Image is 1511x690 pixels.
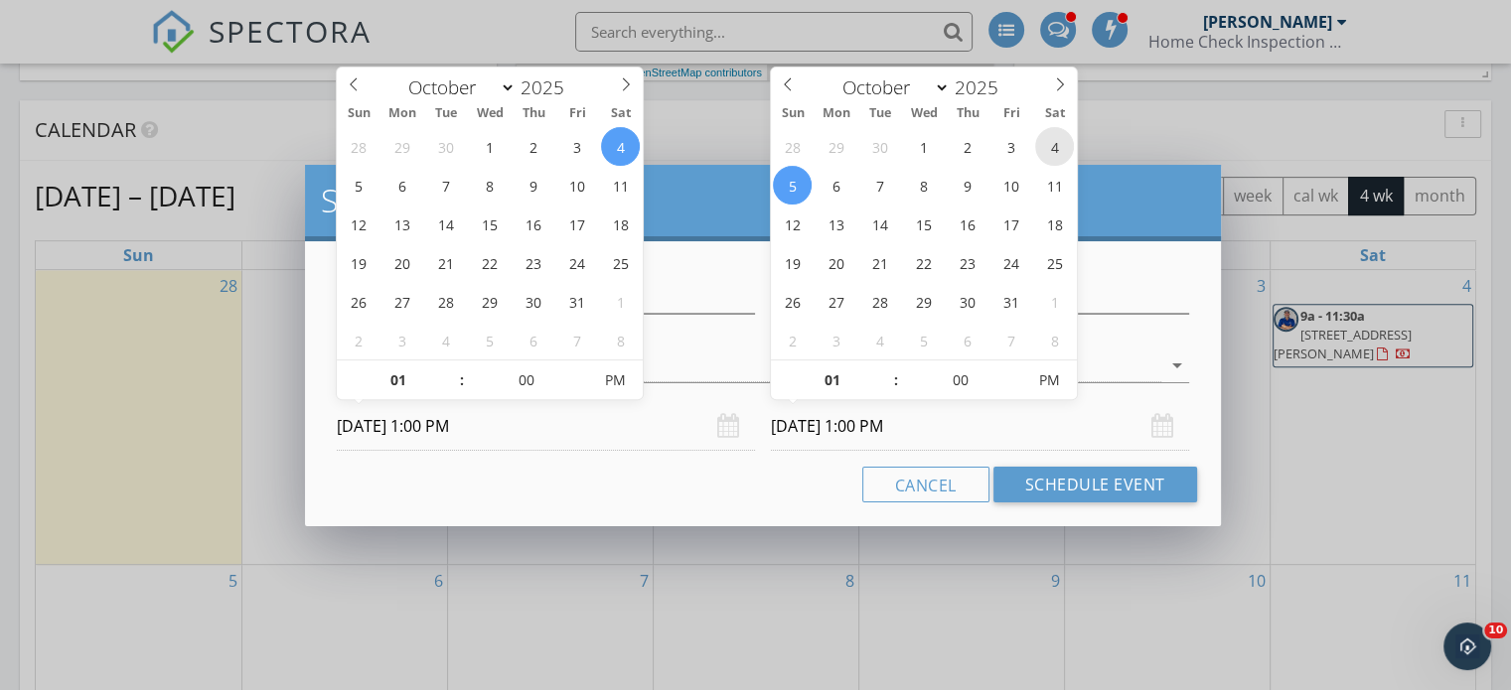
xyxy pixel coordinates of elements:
span: November 1, 2025 [601,282,640,321]
span: Thu [946,107,989,120]
span: October 28, 2025 [427,282,466,321]
input: Year [516,74,581,100]
span: October 17, 2025 [991,205,1030,243]
span: Sun [337,107,380,120]
span: October 1, 2025 [471,127,510,166]
span: Sat [599,107,643,120]
span: Sun [771,107,815,120]
span: October 30, 2025 [948,282,986,321]
span: October 13, 2025 [383,205,422,243]
span: October 19, 2025 [773,243,812,282]
span: October 16, 2025 [948,205,986,243]
span: September 28, 2025 [340,127,378,166]
span: October 29, 2025 [904,282,943,321]
input: Year [950,74,1015,100]
span: October 15, 2025 [904,205,943,243]
span: Wed [902,107,946,120]
span: October 8, 2025 [904,166,943,205]
span: October 13, 2025 [817,205,855,243]
span: October 6, 2025 [383,166,422,205]
span: October 11, 2025 [601,166,640,205]
span: November 1, 2025 [1035,282,1074,321]
span: September 29, 2025 [817,127,855,166]
span: October 6, 2025 [817,166,855,205]
button: Schedule Event [993,467,1197,502]
span: October 19, 2025 [340,243,378,282]
span: October 2, 2025 [515,127,553,166]
span: September 29, 2025 [383,127,422,166]
span: November 3, 2025 [817,321,855,359]
span: October 7, 2025 [860,166,899,205]
span: November 7, 2025 [991,321,1030,359]
span: November 5, 2025 [904,321,943,359]
span: Thu [512,107,555,120]
span: November 6, 2025 [948,321,986,359]
span: November 2, 2025 [773,321,812,359]
span: Sat [1033,107,1077,120]
span: October 14, 2025 [860,205,899,243]
span: October 20, 2025 [817,243,855,282]
span: November 8, 2025 [1035,321,1074,359]
span: September 30, 2025 [427,127,466,166]
span: October 2, 2025 [948,127,986,166]
span: October 16, 2025 [515,205,553,243]
span: November 4, 2025 [427,321,466,359]
span: October 20, 2025 [383,243,422,282]
button: Cancel [862,467,989,502]
span: October 4, 2025 [601,127,640,166]
span: Fri [555,107,599,120]
span: : [893,360,899,400]
span: Click to toggle [588,360,643,400]
span: October 24, 2025 [558,243,597,282]
span: October 28, 2025 [860,282,899,321]
span: November 7, 2025 [558,321,597,359]
span: November 5, 2025 [471,321,510,359]
span: November 2, 2025 [340,321,378,359]
iframe: Intercom live chat [1443,622,1491,670]
span: October 23, 2025 [948,243,986,282]
span: October 12, 2025 [773,205,812,243]
span: November 4, 2025 [860,321,899,359]
span: Click to toggle [1021,360,1076,400]
span: October 22, 2025 [471,243,510,282]
span: Wed [468,107,512,120]
span: October 17, 2025 [558,205,597,243]
span: October 15, 2025 [471,205,510,243]
span: 10 [1484,622,1507,638]
span: November 8, 2025 [601,321,640,359]
span: October 25, 2025 [1035,243,1074,282]
span: October 12, 2025 [340,205,378,243]
span: October 14, 2025 [427,205,466,243]
span: October 21, 2025 [860,243,899,282]
span: October 22, 2025 [904,243,943,282]
input: Select date [771,402,1189,451]
span: October 8, 2025 [471,166,510,205]
span: October 9, 2025 [948,166,986,205]
span: October 31, 2025 [991,282,1030,321]
span: October 29, 2025 [471,282,510,321]
span: Tue [858,107,902,120]
span: October 5, 2025 [340,166,378,205]
i: arrow_drop_down [1165,353,1189,377]
span: October 7, 2025 [427,166,466,205]
span: October 26, 2025 [340,282,378,321]
span: October 30, 2025 [515,282,553,321]
span: October 11, 2025 [1035,166,1074,205]
span: October 4, 2025 [1035,127,1074,166]
span: October 24, 2025 [991,243,1030,282]
span: Mon [380,107,424,120]
span: September 28, 2025 [773,127,812,166]
span: October 1, 2025 [904,127,943,166]
span: Tue [424,107,468,120]
span: October 5, 2025 [773,166,812,205]
h2: Schedule Event [321,181,1205,220]
span: October 9, 2025 [515,166,553,205]
span: October 3, 2025 [991,127,1030,166]
input: Select date [337,402,755,451]
span: October 18, 2025 [1035,205,1074,243]
span: October 25, 2025 [601,243,640,282]
span: October 21, 2025 [427,243,466,282]
span: November 6, 2025 [515,321,553,359]
span: October 27, 2025 [817,282,855,321]
span: October 31, 2025 [558,282,597,321]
